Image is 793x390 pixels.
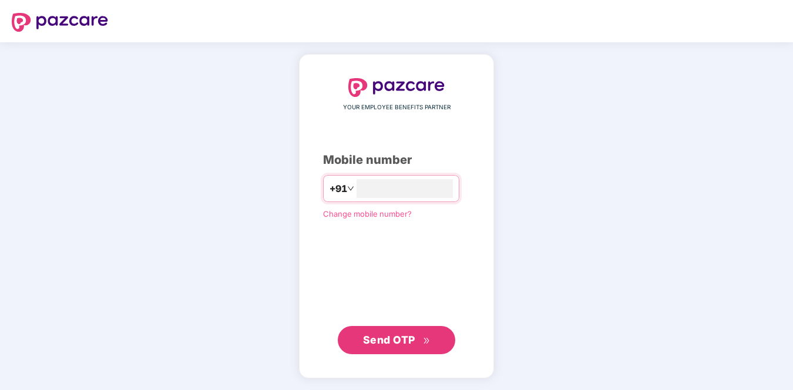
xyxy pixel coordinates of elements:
a: Change mobile number? [323,209,412,218]
span: YOUR EMPLOYEE BENEFITS PARTNER [343,103,451,112]
div: Mobile number [323,151,470,169]
img: logo [12,13,108,32]
span: double-right [423,337,431,345]
button: Send OTPdouble-right [338,326,455,354]
span: +91 [330,181,347,196]
span: Send OTP [363,334,415,346]
span: down [347,185,354,192]
img: logo [348,78,445,97]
